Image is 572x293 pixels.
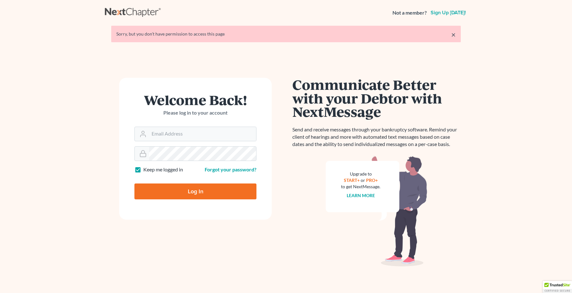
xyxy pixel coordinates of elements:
h1: Communicate Better with your Debtor with NextMessage [292,78,461,118]
a: × [451,31,456,38]
p: Send and receive messages through your bankruptcy software. Remind your client of hearings and mo... [292,126,461,148]
div: Sorry, but you don't have permission to access this page [116,31,456,37]
a: START+ [344,177,360,183]
span: or [361,177,365,183]
a: Sign up [DATE]! [429,10,467,15]
label: Keep me logged in [143,166,183,173]
h1: Welcome Back! [134,93,256,107]
div: TrustedSite Certified [543,281,572,293]
div: Upgrade to [341,171,380,177]
input: Email Address [149,127,256,141]
input: Log In [134,183,256,199]
div: to get NextMessage. [341,183,380,190]
a: PRO+ [366,177,378,183]
strong: Not a member? [392,9,427,17]
a: Learn more [347,193,375,198]
a: Forgot your password? [205,166,256,172]
p: Please log in to your account [134,109,256,117]
img: nextmessage_bg-59042aed3d76b12b5cd301f8e5b87938c9018125f34e5fa2b7a6b67550977c72.svg [326,156,427,267]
